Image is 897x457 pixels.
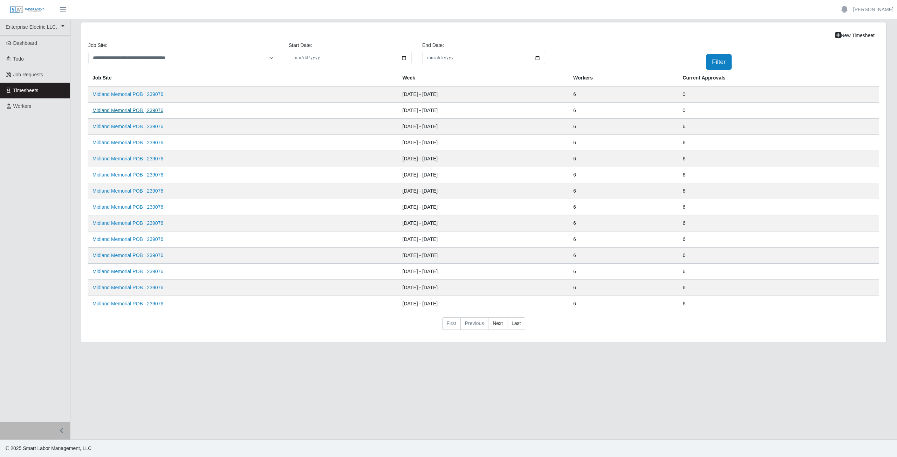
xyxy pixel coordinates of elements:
td: 6 [678,151,879,167]
td: 6 [569,231,678,248]
td: 6 [569,248,678,264]
td: 6 [569,103,678,119]
td: [DATE] - [DATE] [398,119,569,135]
span: © 2025 Smart Labor Management, LLC [6,445,91,451]
td: [DATE] - [DATE] [398,199,569,215]
td: 6 [569,167,678,183]
td: 6 [678,280,879,296]
a: Midland Memorial POB | 239076 [93,269,163,274]
td: 6 [569,119,678,135]
td: 6 [678,248,879,264]
span: Timesheets [13,88,39,93]
a: Midland Memorial POB | 239076 [93,220,163,226]
a: Next [488,317,507,330]
nav: pagination [88,317,879,335]
label: Start Date: [289,42,312,49]
td: 6 [678,264,879,280]
td: [DATE] - [DATE] [398,231,569,248]
td: 6 [569,280,678,296]
td: 6 [569,296,678,312]
th: job site [88,70,398,86]
td: 6 [678,231,879,248]
span: Workers [13,103,32,109]
span: Dashboard [13,40,37,46]
td: 6 [569,199,678,215]
a: Midland Memorial POB | 239076 [93,91,163,97]
td: 6 [678,119,879,135]
td: 6 [569,151,678,167]
td: [DATE] - [DATE] [398,151,569,167]
td: [DATE] - [DATE] [398,296,569,312]
td: 6 [678,135,879,151]
a: Midland Memorial POB | 239076 [93,188,163,194]
td: 6 [569,183,678,199]
td: [DATE] - [DATE] [398,86,569,103]
td: 0 [678,86,879,103]
td: [DATE] - [DATE] [398,280,569,296]
td: 6 [569,135,678,151]
td: [DATE] - [DATE] [398,183,569,199]
td: [DATE] - [DATE] [398,264,569,280]
td: 6 [569,264,678,280]
a: Midland Memorial POB | 239076 [93,156,163,161]
td: 6 [569,215,678,231]
td: 6 [569,86,678,103]
td: [DATE] - [DATE] [398,215,569,231]
img: SLM Logo [10,6,45,14]
td: 0 [678,103,879,119]
a: Last [507,317,525,330]
a: Midland Memorial POB | 239076 [93,285,163,290]
a: Midland Memorial POB | 239076 [93,252,163,258]
a: [PERSON_NAME] [853,6,893,13]
a: New Timesheet [831,29,879,42]
th: Week [398,70,569,86]
td: 6 [678,183,879,199]
a: Midland Memorial POB | 239076 [93,124,163,129]
label: job site: [88,42,107,49]
td: [DATE] - [DATE] [398,103,569,119]
a: Midland Memorial POB | 239076 [93,236,163,242]
a: Midland Memorial POB | 239076 [93,140,163,145]
a: Midland Memorial POB | 239076 [93,204,163,210]
button: Filter [706,54,732,70]
a: Midland Memorial POB | 239076 [93,301,163,306]
td: 6 [678,296,879,312]
td: 6 [678,215,879,231]
span: Todo [13,56,24,62]
td: 6 [678,199,879,215]
td: 6 [678,167,879,183]
a: Midland Memorial POB | 239076 [93,108,163,113]
label: End Date: [422,42,444,49]
td: [DATE] - [DATE] [398,248,569,264]
td: [DATE] - [DATE] [398,135,569,151]
th: Workers [569,70,678,86]
a: Midland Memorial POB | 239076 [93,172,163,178]
td: [DATE] - [DATE] [398,167,569,183]
th: Current Approvals [678,70,879,86]
span: Job Requests [13,72,43,77]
